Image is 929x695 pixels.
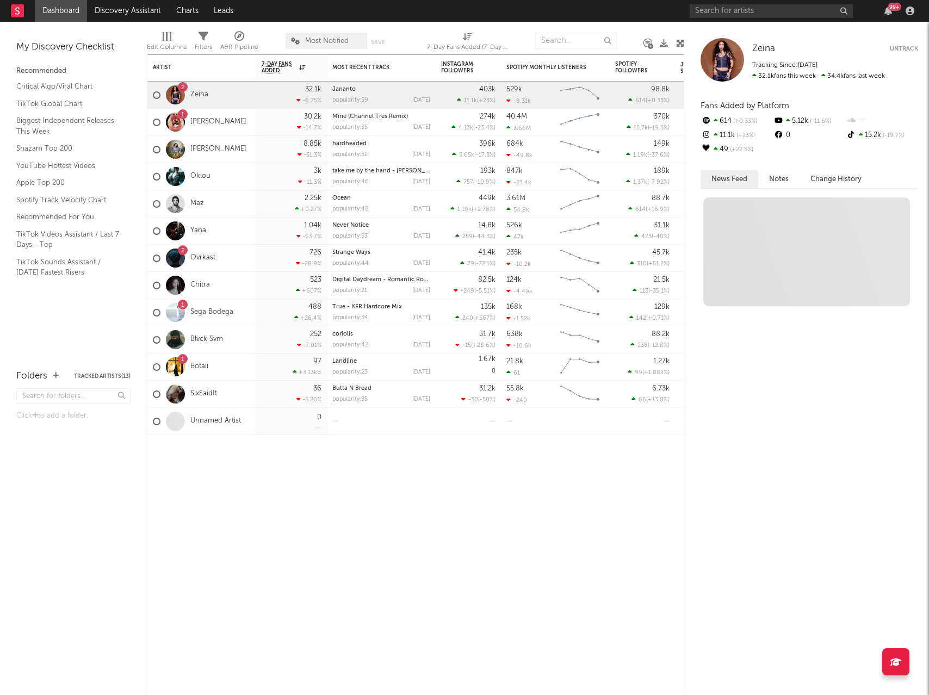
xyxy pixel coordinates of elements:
[455,342,496,349] div: ( )
[462,343,471,349] span: -15
[506,97,531,104] div: -9.31k
[629,314,670,321] div: ( )
[628,369,670,376] div: ( )
[758,170,800,188] button: Notes
[332,141,430,147] div: hardheaded
[479,331,496,338] div: 31.7k
[555,109,604,136] svg: Chart title
[481,303,496,311] div: 135k
[457,207,472,213] span: 1.19k
[419,62,430,73] button: Filter by Most Recent Track
[649,152,668,158] span: -37.6 %
[16,370,47,383] div: Folders
[506,179,531,186] div: -23.4k
[479,356,496,363] div: 1.67k
[626,178,670,185] div: ( )
[462,234,473,240] span: 259
[195,27,212,59] div: Filters
[648,315,668,321] span: +0.71 %
[467,261,474,267] span: 79
[473,343,494,349] span: +28.6 %
[16,115,120,137] a: Biggest Independent Releases This Week
[332,386,430,392] div: Butta N Bread
[457,97,496,104] div: ( )
[648,261,668,267] span: +51.2 %
[555,245,604,272] svg: Chart title
[153,64,234,71] div: Artist
[310,276,321,283] div: 523
[464,98,477,104] span: 11.1k
[637,261,647,267] span: 310
[633,152,647,158] span: 1.19k
[190,90,208,100] a: Zeina
[773,114,845,128] div: 5.12k
[644,370,668,376] span: +1.88k %
[732,119,757,125] span: +0.33 %
[701,170,758,188] button: News Feed
[412,396,430,402] div: [DATE]
[593,62,604,73] button: Filter by Spotify Monthly Listeners
[456,178,496,185] div: ( )
[752,73,816,79] span: 32.1k fans this week
[506,358,523,365] div: 21.8k
[659,62,670,73] button: Filter by Spotify Followers
[332,152,368,158] div: popularity: 52
[332,260,369,266] div: popularity: 44
[412,288,430,294] div: [DATE]
[296,97,321,104] div: -6.75 %
[890,44,918,54] button: Untrack
[506,369,520,376] div: 61
[506,195,525,202] div: 3.61M
[475,315,494,321] span: +567 %
[476,288,494,294] span: -5.51 %
[479,195,496,202] div: 449k
[652,331,670,338] div: 88.2k
[317,414,321,421] div: 0
[701,102,789,110] span: Fans Added by Platform
[441,353,496,380] div: 0
[728,147,753,153] span: +22.5 %
[555,326,604,353] svg: Chart title
[190,199,204,208] a: Maz
[506,385,524,392] div: 55.8k
[295,206,321,213] div: +0.27 %
[304,113,321,120] div: 30.2k
[298,151,321,158] div: -31.3 %
[648,397,668,403] span: +13.8 %
[506,331,523,338] div: 638k
[506,206,529,213] div: 54.8k
[476,261,494,267] span: -72.1 %
[459,125,473,131] span: 4.13k
[455,314,496,321] div: ( )
[680,197,724,210] div: 74.0
[506,315,530,322] div: -1.52k
[332,195,351,201] a: Ocean
[412,315,430,321] div: [DATE]
[16,256,120,278] a: TikTok Sounds Assistant / [DATE] Fastest Risers
[555,190,604,218] svg: Chart title
[296,396,321,403] div: -5.26 %
[452,151,496,158] div: ( )
[649,343,668,349] span: -12.8 %
[332,315,368,321] div: popularity: 34
[735,133,755,139] span: +23 %
[649,179,668,185] span: -7.92 %
[637,343,648,349] span: 238
[846,114,918,128] div: --
[555,163,604,190] svg: Chart title
[690,4,853,18] input: Search for artists
[752,73,885,79] span: 34.4k fans last week
[654,140,670,147] div: 149k
[628,97,670,104] div: ( )
[332,277,456,283] a: Digital Daydream - Romantic Robot Version
[412,260,430,266] div: [DATE]
[680,89,724,102] div: 77.3
[332,86,356,92] a: Jananto
[506,140,523,147] div: 684k
[555,272,604,299] svg: Chart title
[412,369,430,375] div: [DATE]
[190,117,246,127] a: [PERSON_NAME]
[310,331,321,338] div: 252
[555,136,604,163] svg: Chart title
[633,179,647,185] span: 1.37k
